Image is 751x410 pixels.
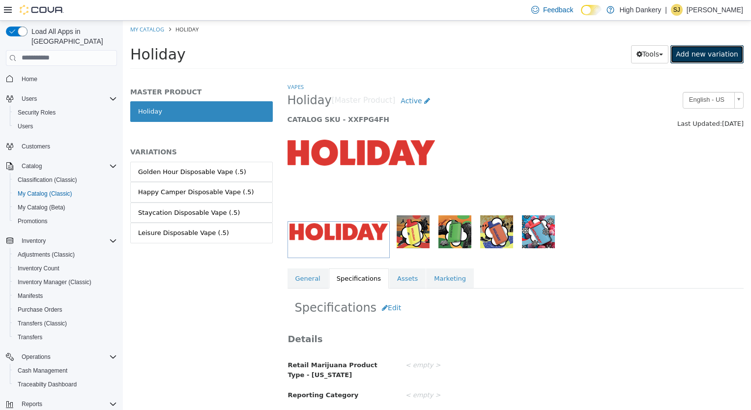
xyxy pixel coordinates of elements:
button: Catalog [18,160,46,172]
a: Assets [266,248,303,268]
button: Inventory [2,234,121,248]
a: Add new variation [548,25,621,43]
button: Promotions [10,214,121,228]
span: Manifests [18,292,43,300]
div: Golden Hour Disposable Vape (.5) [15,146,123,156]
span: Inventory Count [14,263,117,274]
button: Cash Management [10,364,121,378]
span: Promotions [18,217,48,225]
a: Manifests [14,290,47,302]
div: Staycation Disposable Vape (.5) [15,187,117,197]
h2: Specifications [172,278,614,296]
a: Transfers [14,331,46,343]
button: Operations [2,350,121,364]
div: < empty > [275,366,628,383]
span: Reports [18,398,117,410]
h5: VARIATIONS [7,127,150,136]
span: Customers [22,143,50,150]
button: Customers [2,139,121,153]
a: Purchase Orders [14,304,66,316]
p: High Dankery [619,4,661,16]
button: Tools [508,25,546,43]
a: Customers [18,141,54,152]
button: Catalog [2,159,121,173]
span: Adjustments (Classic) [14,249,117,261]
button: Adjustments (Classic) [10,248,121,262]
div: < empty > [275,336,628,353]
span: Home [22,75,37,83]
span: Purchase Orders [14,304,117,316]
span: Classification (Classic) [14,174,117,186]
button: Users [2,92,121,106]
span: Classification (Classic) [18,176,77,184]
span: Catalog [18,160,117,172]
span: Inventory Manager (Classic) [14,276,117,288]
span: Traceabilty Dashboard [18,381,77,388]
h3: Details [165,313,621,324]
span: Manifests [14,290,117,302]
a: Transfers (Classic) [14,318,71,329]
button: Inventory [18,235,50,247]
span: Transfers [14,331,117,343]
span: Holiday [165,72,209,88]
small: [Master Product] [209,76,273,84]
a: Inventory Count [14,263,63,274]
img: Cova [20,5,64,15]
span: Users [18,93,117,105]
span: Load All Apps in [GEOGRAPHIC_DATA] [28,27,117,46]
span: Users [14,120,117,132]
button: Edit [254,278,284,296]
a: Security Roles [14,107,59,118]
span: Cash Management [18,367,67,375]
button: My Catalog (Classic) [10,187,121,201]
span: Purchase Orders [18,306,62,314]
a: Home [18,73,41,85]
span: Transfers (Classic) [18,320,67,327]
a: My Catalog (Classic) [14,188,76,200]
a: Adjustments (Classic) [14,249,79,261]
span: Active [278,76,299,84]
a: Specifications [206,248,266,268]
h5: MASTER PRODUCT [7,67,150,76]
button: Operations [18,351,55,363]
button: Inventory Count [10,262,121,275]
span: Inventory [22,237,46,245]
span: Home [18,73,117,85]
a: Cash Management [14,365,71,377]
button: Transfers [10,330,121,344]
span: Holiday [7,25,63,42]
span: Transfers [18,333,42,341]
a: Promotions [14,215,52,227]
span: Reporting Category [165,371,236,378]
a: Holiday [7,81,150,101]
button: Home [2,72,121,86]
a: Marketing [303,248,351,268]
span: My Catalog (Classic) [18,190,72,198]
span: Users [18,122,33,130]
a: Classification (Classic) [14,174,81,186]
a: General [165,248,205,268]
span: SJ [673,4,680,16]
span: Inventory Count [18,264,59,272]
div: Happy Camper Disposable Vape (.5) [15,167,131,176]
a: Users [14,120,37,132]
span: Last Updated: [554,99,599,107]
button: Transfers (Classic) [10,317,121,330]
span: Promotions [14,215,117,227]
button: Traceabilty Dashboard [10,378,121,391]
button: Security Roles [10,106,121,119]
span: Transfers (Classic) [14,318,117,329]
button: Users [18,93,41,105]
button: Classification (Classic) [10,173,121,187]
p: | [665,4,667,16]
span: My Catalog (Beta) [18,204,65,211]
span: Users [22,95,37,103]
div: Leisure Disposable Vape (.5) [15,207,106,217]
span: Feedback [543,5,573,15]
span: English - US [560,72,607,87]
a: Traceabilty Dashboard [14,379,81,390]
span: Security Roles [18,109,56,117]
span: Retail Marijuana Product Type - [US_STATE] [165,341,255,358]
span: My Catalog (Beta) [14,202,117,213]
